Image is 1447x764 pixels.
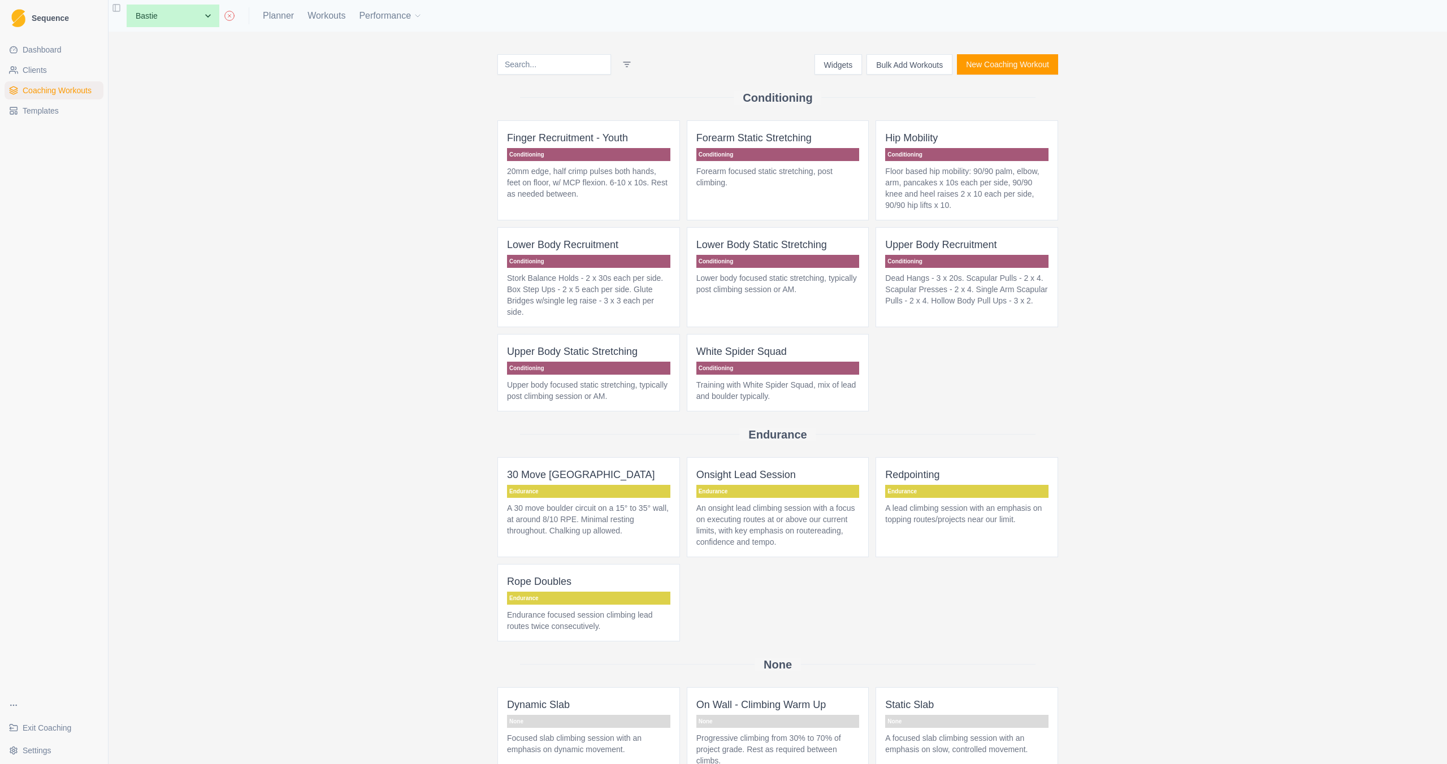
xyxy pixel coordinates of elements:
a: Templates [5,102,103,120]
p: Redpointing [885,467,1049,483]
a: LogoSequence [5,5,103,32]
p: 30 Move [GEOGRAPHIC_DATA] [507,467,670,483]
span: Dashboard [23,44,62,55]
p: An onsight lead climbing session with a focus on executing routes at or above our current limits,... [696,502,860,548]
p: Conditioning [885,148,1049,161]
p: None [507,715,670,728]
button: Settings [5,741,103,759]
p: Floor based hip mobility: 90/90 palm, elbow, arm, pancakes x 10s each per side, 90/90 knee and he... [885,166,1049,211]
p: None [885,715,1049,728]
p: Finger Recruitment - Youth [507,130,670,146]
a: Coaching Workouts [5,81,103,99]
p: Conditioning [696,255,860,268]
p: Forearm Static Stretching [696,130,860,146]
button: New Coaching Workout [957,54,1058,75]
p: Dynamic Slab [507,697,670,713]
p: Conditioning [507,148,670,161]
span: Coaching Workouts [23,85,92,96]
p: Conditioning [507,362,670,375]
p: Stork Balance Holds - 2 x 30s each per side. Box Step Ups - 2 x 5 each per side. Glute Bridges w/... [507,272,670,318]
p: Focused slab climbing session with an emphasis on dynamic movement. [507,732,670,755]
p: Endurance [507,485,670,498]
p: Forearm focused static stretching, post climbing. [696,166,860,188]
p: On Wall - Climbing Warm Up [696,697,860,713]
p: White Spider Squad [696,344,860,359]
a: Workouts [307,9,345,23]
p: Training with White Spider Squad, mix of lead and boulder typically. [696,379,860,402]
h2: None [764,658,792,671]
p: Endurance [696,485,860,498]
span: Sequence [32,14,69,22]
p: A lead climbing session with an emphasis on topping routes/projects near our limit. [885,502,1049,525]
h2: Endurance [748,428,807,441]
span: Clients [23,64,47,76]
p: Conditioning [696,362,860,375]
p: Lower body focused static stretching, typically post climbing session or AM. [696,272,860,295]
p: 20mm edge, half crimp pulses both hands, feet on floor, w/ MCP flexion. 6-10 x 10s. Rest as neede... [507,166,670,199]
p: Endurance focused session climbing lead routes twice consecutively. [507,609,670,632]
p: A focused slab climbing session with an emphasis on slow, controlled movement. [885,732,1049,755]
p: A 30 move boulder circuit on a 15° to 35° wall, at around 8/10 RPE. Minimal resting throughout. C... [507,502,670,536]
p: Lower Body Static Stretching [696,237,860,253]
p: None [696,715,860,728]
button: Performance [359,5,422,27]
p: Conditioning [507,255,670,268]
a: Exit Coaching [5,719,103,737]
p: Onsight Lead Session [696,467,860,483]
button: Bulk Add Workouts [867,54,952,75]
p: Static Slab [885,697,1049,713]
p: Hip Mobility [885,130,1049,146]
a: Dashboard [5,41,103,59]
button: Widgets [815,54,863,75]
p: Conditioning [885,255,1049,268]
p: Dead Hangs - 3 x 20s. Scapular Pulls - 2 x 4. Scapular Presses - 2 x 4. Single Arm Scapular Pulls... [885,272,1049,306]
a: Clients [5,61,103,79]
span: Templates [23,105,59,116]
p: Endurance [885,485,1049,498]
p: Rope Doubles [507,574,670,589]
h2: Conditioning [743,91,812,105]
span: Exit Coaching [23,722,71,733]
p: Conditioning [696,148,860,161]
p: Lower Body Recruitment [507,237,670,253]
p: Upper body focused static stretching, typically post climbing session or AM. [507,379,670,402]
p: Endurance [507,592,670,605]
p: Upper Body Recruitment [885,237,1049,253]
p: Upper Body Static Stretching [507,344,670,359]
a: Planner [263,9,294,23]
input: Search... [497,54,611,75]
img: Logo [11,9,25,28]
